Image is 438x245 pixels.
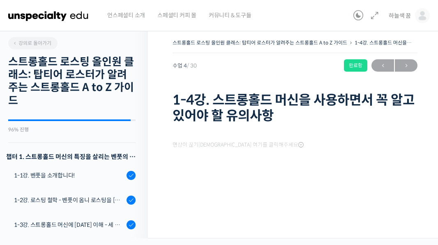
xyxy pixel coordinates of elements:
div: 완료함 [344,59,367,72]
span: 영상이 끊기[DEMOGRAPHIC_DATA] 여기를 클릭해주세요 [173,142,304,148]
div: 96% 진행 [8,127,136,132]
div: 1-3강. 스트롱홀드 머신에 [DATE] 이해 - 세 가지 열원이 만들어내는 변화 [14,220,124,229]
h2: 스트롱홀드 로스팅 올인원 클래스: 탑티어 로스터가 알려주는 스트롱홀드 A to Z 가이드 [8,56,136,107]
span: 수업 4 [173,63,197,68]
h1: 1-4강. 스트롱홀드 머신을 사용하면서 꼭 알고 있어야 할 유의사항 [173,92,417,124]
span: ← [371,60,394,71]
span: 강의로 돌아가기 [12,40,51,46]
span: → [395,60,417,71]
span: 하늘색 꿈 [389,12,411,19]
a: 스트롱홀드 로스팅 올인원 클래스: 탑티어 로스터가 알려주는 스트롱홀드 A to Z 가이드 [173,40,347,46]
div: 1-1강. 벤풋을 소개합니다! [14,171,124,180]
a: 강의로 돌아가기 [8,37,58,49]
h3: 챕터 1. 스트롱홀드 머신의 특징을 살리는 벤풋의 로스팅 방식 [6,151,136,162]
a: 다음→ [395,59,417,72]
span: / 30 [187,62,197,69]
a: ←이전 [371,59,394,72]
div: 1-2강. 로스팅 철학 - 벤풋이 옴니 로스팅을 [DATE] 않는 이유 [14,196,124,205]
